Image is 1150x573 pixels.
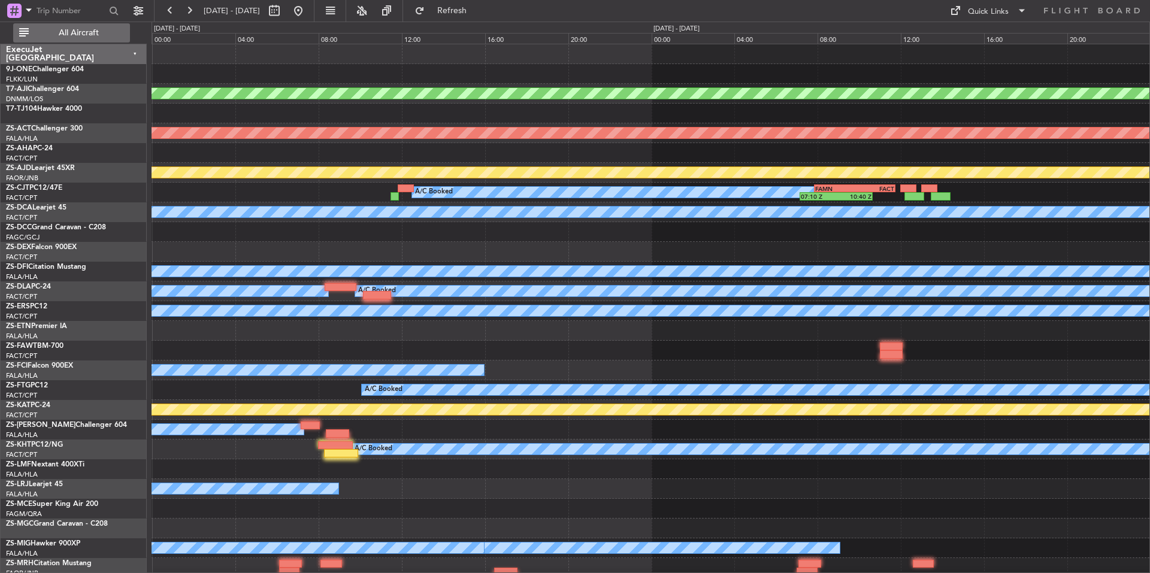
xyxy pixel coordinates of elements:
div: 04:00 [235,33,319,44]
a: FALA/HLA [6,332,38,341]
div: FACT [855,185,894,192]
a: DNMM/LOS [6,95,43,104]
a: FACT/CPT [6,213,37,222]
a: FALA/HLA [6,490,38,499]
a: ZS-FTGPC12 [6,382,48,389]
a: ZS-MIGHawker 900XP [6,540,80,547]
a: ZS-FCIFalcon 900EX [6,362,73,369]
a: T7-AJIChallenger 604 [6,86,79,93]
a: ZS-ETNPremier IA [6,323,67,330]
span: ZS-DCA [6,204,32,211]
span: ZS-FAW [6,342,33,350]
span: ZS-[PERSON_NAME] [6,422,75,429]
span: ZS-DLA [6,283,31,290]
a: FLKK/LUN [6,75,38,84]
div: 20:00 [568,33,652,44]
a: ZS-AHAPC-24 [6,145,53,152]
button: Refresh [409,1,481,20]
div: 16:00 [984,33,1067,44]
a: FACT/CPT [6,193,37,202]
a: ZS-KATPC-24 [6,402,50,409]
div: 12:00 [901,33,984,44]
div: A/C Booked [355,440,392,458]
div: 08:00 [319,33,402,44]
span: T7-TJ104 [6,105,37,113]
span: ZS-ERS [6,303,30,310]
span: ZS-LMF [6,461,31,468]
a: ZS-DEXFalcon 900EX [6,244,77,251]
div: 07:10 Z [801,193,836,200]
a: ZS-DFICitation Mustang [6,263,86,271]
span: ZS-FCI [6,362,28,369]
span: ZS-AJD [6,165,31,172]
span: All Aircraft [31,29,126,37]
div: A/C Booked [415,183,453,201]
span: ZS-LRJ [6,481,29,488]
span: ZS-KAT [6,402,31,409]
div: Quick Links [968,6,1009,18]
div: [DATE] - [DATE] [653,24,700,34]
a: FACT/CPT [6,351,37,360]
a: ZS-KHTPC12/NG [6,441,63,448]
a: FACT/CPT [6,450,37,459]
div: FAMN [815,185,855,192]
span: ZS-MRH [6,560,34,567]
span: 9J-ONE [6,66,32,73]
a: FAGM/QRA [6,510,42,519]
div: 04:00 [734,33,818,44]
a: FALA/HLA [6,371,38,380]
a: FALA/HLA [6,549,38,558]
span: ZS-DFI [6,263,28,271]
a: FALA/HLA [6,134,38,143]
a: ZS-LRJLearjet 45 [6,481,63,488]
a: FACT/CPT [6,253,37,262]
a: ZS-MCESuper King Air 200 [6,501,98,508]
a: ZS-MGCGrand Caravan - C208 [6,520,108,527]
div: A/C Booked [358,282,396,300]
span: ZS-KHT [6,441,31,448]
span: ZS-FTG [6,382,31,389]
div: A/C Booked [365,381,402,399]
span: ZS-CJT [6,184,29,192]
button: Quick Links [944,1,1033,20]
a: FACT/CPT [6,154,37,163]
span: ZS-AHA [6,145,33,152]
a: ZS-AJDLearjet 45XR [6,165,75,172]
a: ZS-DCCGrand Caravan - C208 [6,224,106,231]
a: FALA/HLA [6,272,38,281]
a: FACT/CPT [6,391,37,400]
a: ZS-ERSPC12 [6,303,47,310]
a: FALA/HLA [6,470,38,479]
span: ZS-DEX [6,244,31,251]
span: ZS-ETN [6,323,31,330]
a: ZS-ACTChallenger 300 [6,125,83,132]
a: FALA/HLA [6,430,38,439]
a: FACT/CPT [6,312,37,321]
div: 12:00 [402,33,485,44]
div: [DATE] - [DATE] [154,24,200,34]
span: ZS-ACT [6,125,31,132]
span: T7-AJI [6,86,28,93]
a: ZS-CJTPC12/47E [6,184,62,192]
a: ZS-MRHCitation Mustang [6,560,92,567]
a: ZS-[PERSON_NAME]Challenger 604 [6,422,127,429]
input: Trip Number [37,2,105,20]
a: ZS-LMFNextant 400XTi [6,461,84,468]
span: ZS-DCC [6,224,32,231]
a: ZS-DLAPC-24 [6,283,51,290]
span: ZS-MGC [6,520,34,527]
span: ZS-MCE [6,501,32,508]
a: FAOR/JNB [6,174,38,183]
div: 08:00 [818,33,901,44]
a: 9J-ONEChallenger 604 [6,66,84,73]
button: All Aircraft [13,23,130,43]
div: 16:00 [485,33,568,44]
a: FACT/CPT [6,411,37,420]
div: 00:00 [652,33,735,44]
span: [DATE] - [DATE] [204,5,260,16]
a: ZS-FAWTBM-700 [6,342,63,350]
a: FAGC/GCJ [6,233,40,242]
span: Refresh [427,7,477,15]
a: T7-TJ104Hawker 4000 [6,105,82,113]
div: 00:00 [152,33,235,44]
